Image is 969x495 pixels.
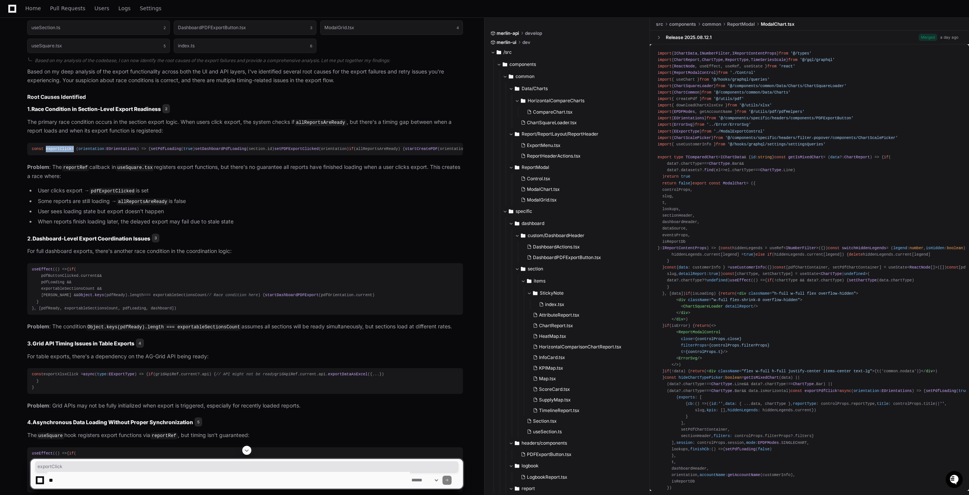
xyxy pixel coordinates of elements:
li: User clicks export → is set [36,186,463,195]
span: AttributeReport.tsx [539,312,580,318]
span: common [516,73,534,80]
span: Settings [140,6,161,11]
span: ReportHeaderActions.tsx [527,153,581,159]
span: current [704,252,721,257]
span: merlin-api [497,30,519,36]
button: items [521,275,644,287]
span: from [716,84,725,88]
span: current [896,252,912,257]
button: headers/components [509,437,644,449]
span: if [685,291,690,296]
button: ReportHeaderActions.tsx [518,151,640,161]
span: chartType [891,278,912,283]
button: index.tsx [536,299,640,310]
span: ModalGrid.tsx [527,197,557,203]
span: ReportModalControl [674,70,716,75]
p: : The callback in registers export functions, but there's no guarantee all reports have finished ... [27,163,463,180]
a: Powered byPylon [53,79,92,85]
span: ReactNode [910,265,930,270]
button: ModalGrid.tsx4 [320,20,463,35]
span: './Control' [730,70,756,75]
span: ReportModal [522,164,549,170]
span: from [788,58,798,62]
span: ChartType [760,168,781,172]
span: '@/hooks/graphql/queries' [711,77,770,82]
span: '@/components/specific/headers/components/PDFExportButton' [718,116,854,120]
span: setChartType [849,278,877,283]
span: 2 [164,25,166,31]
span: common [702,21,721,27]
img: PlayerZero [8,8,23,23]
svg: Directory [509,72,513,81]
button: ReportModal [509,161,644,173]
span: headers/components [522,440,567,446]
span: ChartType [821,272,842,276]
span: undefined [707,278,728,283]
span: exportClick [46,147,72,151]
span: import [657,129,671,134]
button: useSection.ts2 [27,20,170,35]
span: import [657,122,671,127]
button: Map.tsx [530,373,640,384]
span: Line [784,168,793,172]
span: components [669,21,696,27]
span: if [884,155,888,159]
span: StickyNote [540,290,564,296]
button: StickyNote [527,287,644,299]
button: CompareChart.tsx [524,107,640,117]
span: find [704,168,714,172]
h1: DashboardPDFExportButton.tsx [178,25,246,30]
span: custom/DashboardHeader [528,233,584,239]
span: const [723,272,735,276]
button: TimelineReport.tsx [530,405,640,416]
span: return [662,181,676,186]
button: DashboardPDFExportButton.tsx [524,252,640,263]
span: dashboard [522,220,544,226]
div: Based on my analysis of the codebase, I can now identify the root causes of the export failures a... [35,58,463,64]
span: import [657,70,671,75]
svg: Directory [521,231,525,240]
div: Welcome [8,30,138,42]
span: EPDFModes [674,109,695,114]
p: The primary race condition occurs in the section export logic. When users click export, the syste... [27,118,463,135]
code: useSquare.tsx [116,164,154,171]
span: TComparedChart [685,155,718,159]
button: HorizontalComparisonChartReport.tsx [530,342,640,352]
span: ModalChart [723,181,746,186]
button: custom/DashboardHeader [515,230,644,242]
code: allReportsAreReady [117,198,169,205]
span: 3 [152,234,159,243]
span: import [657,77,671,82]
span: specific [516,208,532,214]
span: '@/types' [791,51,812,56]
span: import [657,109,671,114]
span: boolean [947,246,963,250]
span: current [81,273,97,278]
button: Data/Charts [509,83,644,95]
span: 6 [310,43,312,49]
button: useSection.ts [524,426,640,437]
iframe: Open customer support [945,470,965,490]
span: '@/components/common/Data/Charts/ChartSquareLoader' [728,84,846,88]
span: ?: [830,155,870,159]
svg: Directory [527,276,531,286]
button: index.ts6 [174,39,316,53]
div: ( { ( pdfButtonClicked. && pdfLoading && exportableSectionsCount && [PERSON_NAME] && . (pdfReady)... [32,266,458,312]
span: '@/components/common/Data/Charts' [714,90,790,95]
span: else [756,252,765,257]
span: IReportContentProps [662,246,707,250]
span: IReportContentProps [732,51,777,56]
span: Merged [919,34,937,41]
button: specific [503,205,644,217]
span: INumberFilter [786,246,816,250]
span: legend [893,246,907,250]
button: Start new chat [129,59,138,68]
span: if [69,267,74,272]
span: < = > [737,291,858,296]
span: return [721,291,735,296]
span: '@/components/specific/headers/filter-popover/components/ChartScalePicker' [725,136,898,140]
span: merlin-ui [497,39,516,45]
span: delete [849,252,863,257]
span: const [947,265,958,270]
span: dev [522,39,530,45]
